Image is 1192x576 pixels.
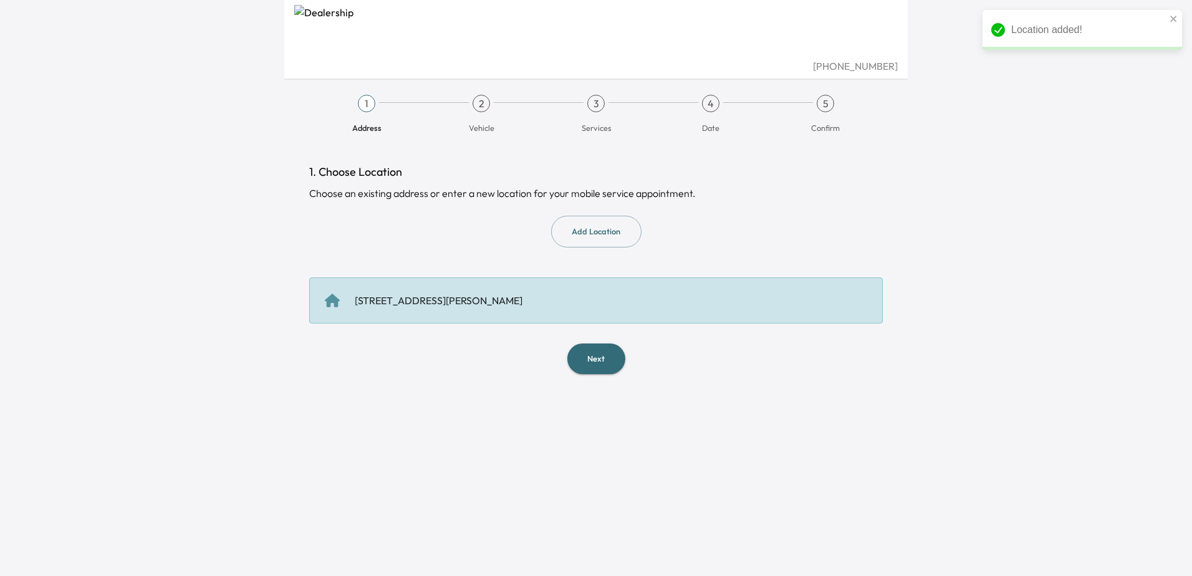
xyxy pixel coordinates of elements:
[352,122,382,133] span: Address
[567,343,625,374] button: Next
[294,5,898,59] img: Dealership
[358,95,375,112] div: 1
[309,186,883,201] div: Choose an existing address or enter a new location for your mobile service appointment.
[817,95,834,112] div: 5
[1170,14,1178,24] button: close
[983,10,1182,50] div: Location added!
[551,216,642,247] button: Add Location
[469,122,494,133] span: Vehicle
[587,95,605,112] div: 3
[582,122,611,133] span: Services
[811,122,840,133] span: Confirm
[355,293,522,308] div: [STREET_ADDRESS][PERSON_NAME]
[702,95,719,112] div: 4
[473,95,490,112] div: 2
[309,163,883,181] h1: 1. Choose Location
[702,122,719,133] span: Date
[294,59,898,74] div: [PHONE_NUMBER]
